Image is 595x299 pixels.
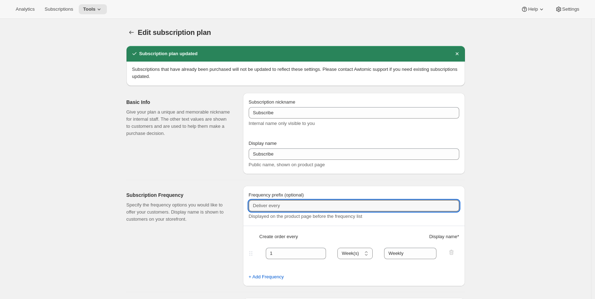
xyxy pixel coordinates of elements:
[551,4,584,14] button: Settings
[132,66,459,80] p: Subscriptions that have already been purchased will not be updated to reflect these settings. Ple...
[517,4,549,14] button: Help
[249,141,277,146] span: Display name
[249,192,304,198] span: Frequency prefix (optional)
[249,273,284,280] span: + Add Frequency
[259,233,298,240] span: Create order every
[83,6,95,12] span: Tools
[249,214,362,219] span: Displayed on the product page before the frequency list
[16,6,35,12] span: Analytics
[126,27,136,37] button: Subscription plans
[249,200,459,211] input: Deliver every
[126,99,232,106] h2: Basic Info
[138,28,211,36] span: Edit subscription plan
[249,107,459,119] input: Subscribe & Save
[249,99,295,105] span: Subscription nickname
[384,248,436,259] input: 1 month
[126,192,232,199] h2: Subscription Frequency
[45,6,73,12] span: Subscriptions
[40,4,77,14] button: Subscriptions
[244,271,288,283] button: + Add Frequency
[528,6,538,12] span: Help
[126,109,232,137] p: Give your plan a unique and memorable nickname for internal staff. The other text values are show...
[139,50,198,57] h2: Subscription plan updated
[249,148,459,160] input: Subscribe & Save
[79,4,107,14] button: Tools
[126,201,232,223] p: Specify the frequency options you would like to offer your customers. Display name is shown to cu...
[562,6,579,12] span: Settings
[452,49,462,59] button: Dismiss notification
[429,233,459,240] span: Display name *
[11,4,39,14] button: Analytics
[249,121,315,126] span: Internal name only visible to you
[249,162,325,167] span: Public name, shown on product page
